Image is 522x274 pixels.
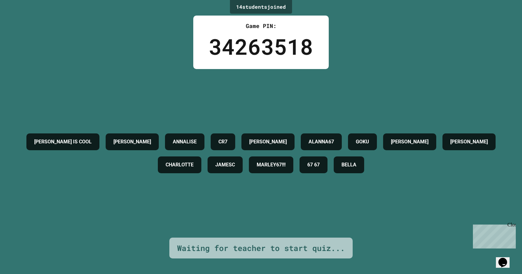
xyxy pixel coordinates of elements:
h4: MARLEY67!!! [257,161,286,169]
h4: CR7 [218,138,227,146]
h4: [PERSON_NAME] [249,138,287,146]
h4: GOKU [356,138,369,146]
div: Game PIN: [209,22,313,30]
h4: BELLA [341,161,356,169]
h4: ALANNA67 [309,138,334,146]
h4: [PERSON_NAME] [113,138,151,146]
h4: 67 67 [307,161,320,169]
h4: ANNALISE [173,138,197,146]
iframe: chat widget [470,222,516,248]
div: 34263518 [209,30,313,63]
h4: [PERSON_NAME] [450,138,488,146]
h4: [PERSON_NAME] IS COOL [34,138,92,146]
iframe: chat widget [496,249,516,268]
h4: CHARLOTTE [166,161,194,169]
div: Chat with us now!Close [2,2,43,39]
div: Waiting for teacher to start quiz... [177,242,345,254]
h4: [PERSON_NAME] [391,138,428,146]
h4: JAMESC [215,161,235,169]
